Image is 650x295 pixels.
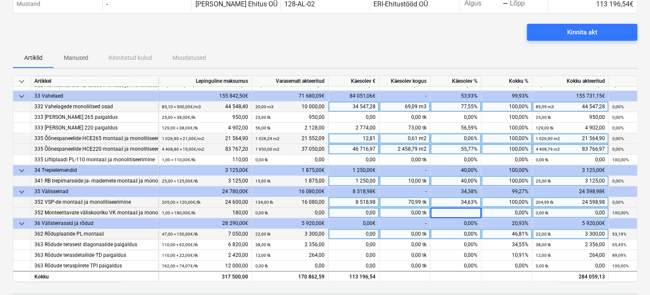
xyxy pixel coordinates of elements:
[379,155,430,165] div: 0,00 tk
[536,126,554,130] small: 129,00 tk
[162,208,248,218] div: 180,00
[612,264,629,268] small: 100,00%
[379,229,430,239] div: 0,00 tk
[481,250,532,261] div: 10,91%
[536,176,605,186] div: 3 125,00
[255,144,325,155] div: 37 050,00
[255,104,274,109] small: 20,00 m3
[430,101,481,112] div: 77,55%
[430,133,481,144] div: 0,06%
[162,133,248,144] div: 21 564,90
[481,261,532,271] div: 0,00%
[328,112,379,123] div: 0,00
[536,261,605,271] div: 0,00
[162,136,204,141] small: 1 026,90 × 21,00€ / m2
[481,208,532,218] div: 0,00%
[536,155,605,165] div: 0,00
[430,123,481,133] div: 56,59%
[162,101,248,112] div: 44 548,40
[612,126,624,130] small: 0,00%
[328,239,379,250] div: 0,00
[379,208,430,218] div: 0,00 tk
[612,179,624,183] small: 0,00%
[255,179,271,183] small: 15,00 tk
[328,186,379,197] div: 8 518,98€
[328,133,379,144] div: 12,81
[536,197,605,208] div: 24 598,98
[34,123,155,133] div: 333 [PERSON_NAME] 220 paigaldus
[430,155,481,165] div: 0,00%
[162,200,201,205] small: 205,00 × 120,00€ / tk
[532,76,609,87] div: Kokku akteeritud
[162,272,248,283] div: 317 500,00
[481,144,532,155] div: 100,00%
[252,91,328,101] div: 71 680,09€
[34,112,155,123] div: 333 [PERSON_NAME] 265 paigaldus
[162,232,198,236] small: 47,00 × 150,00€ / tk
[328,155,379,165] div: 0,00
[34,91,155,101] div: 33 Vahelaed
[430,218,481,229] div: 0,00%
[162,147,204,152] small: 4 408,80 × 19,00€ / m2
[481,133,532,144] div: 100,00%
[255,136,280,141] small: 1 026,29 m2
[34,133,155,144] div: 335 Õõnespaneelide HCE265 montaaž ja monolitiseerimine
[612,211,629,215] small: 100,00%
[536,179,551,183] small: 25,00 tk
[481,197,532,208] div: 100,00%
[536,136,560,141] small: 1 026,90 m2
[162,250,248,261] div: 2 420,00
[379,239,430,250] div: 0,00 tk
[536,144,605,155] div: 83 766,97
[503,1,508,6] div: -
[379,197,430,208] div: 70,99 tk
[430,176,481,186] div: 40,00%
[430,91,481,101] div: 53,93%
[162,176,248,186] div: 3 125,00
[255,115,271,120] small: 25,00 tk
[158,76,252,87] div: Lepinguline maksumus
[31,76,158,87] div: Artikkel
[162,126,198,130] small: 129,00 × 38,00€ / tk
[612,200,624,205] small: 0,00%
[34,218,155,229] div: 36 Välisterrassid ja rõdud
[379,91,430,101] div: -
[328,101,379,112] div: 34 547,28
[328,123,379,133] div: 2 774,00
[17,219,27,229] span: keyboard_arrow_down
[612,232,626,236] small: 53,19%
[379,186,430,197] div: -
[34,208,155,218] div: 352 Monteeritavate väliskooriku VK montaaž ja monolitiseerimine
[536,112,605,123] div: 950,00
[23,53,43,62] p: Artiklid
[162,253,198,258] small: 110,00 × 22,00€ / tk
[158,218,252,229] div: 28 290,00€
[255,112,325,123] div: 950,00
[162,242,198,247] small: 110,00 × 62,00€ / tk
[481,176,532,186] div: 100,00%
[255,126,271,130] small: 56,00 tk
[532,271,609,282] div: 284 059,13
[430,250,481,261] div: 0,00%
[536,200,554,205] small: 204,99 tk
[34,197,155,208] div: 352 VSP-de montaaž ja monolitiseerimine
[255,197,325,208] div: 16 080,00
[255,242,271,247] small: 38,00 tk
[430,229,481,239] div: 0,00%
[162,104,201,109] small: 89,10 × 500,00€ / m3
[481,239,532,250] div: 34,55%
[255,211,268,215] small: 0,00 tk
[64,53,88,62] p: Manused
[328,271,379,282] div: 113 196,54
[430,76,481,87] div: Käesolev %
[255,272,325,283] div: 170 862,59
[536,133,605,144] div: 21 564,90
[328,91,379,101] div: 84 051,06€
[612,136,624,141] small: 0,00%
[255,232,271,236] small: 22,00 tk
[17,166,27,176] span: keyboard_arrow_down
[430,197,481,208] div: 34,63%
[379,101,430,112] div: 69,09 m3
[31,271,158,282] div: Kokku
[158,91,252,101] div: 155 842,50€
